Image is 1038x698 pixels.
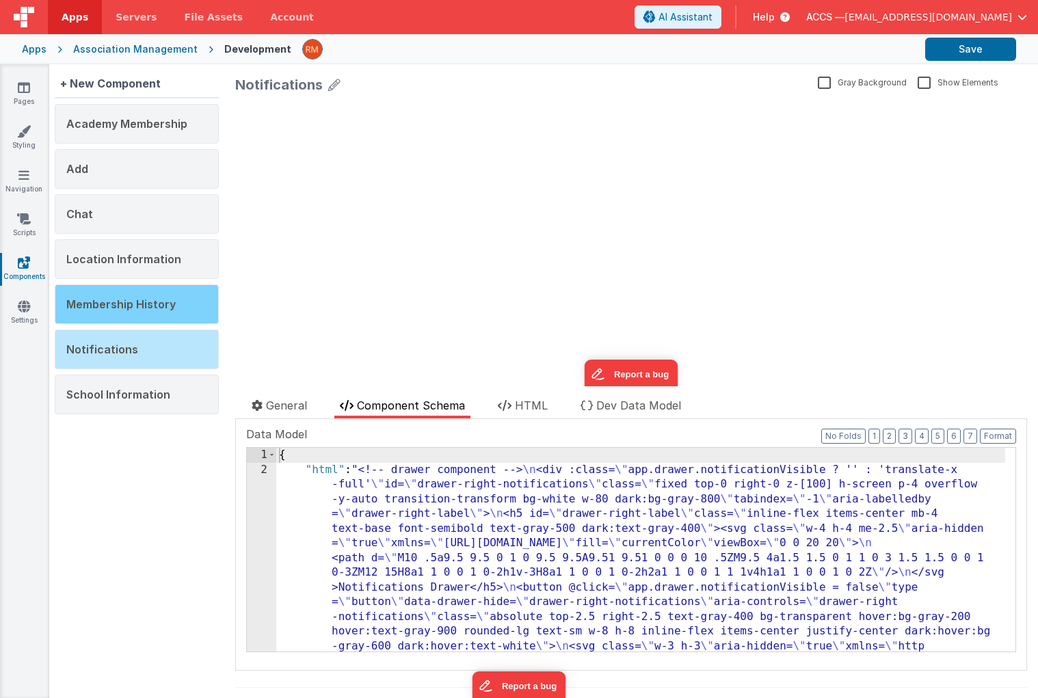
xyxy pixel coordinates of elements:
[357,399,465,412] span: Component Schema
[66,297,176,311] span: Membership History
[980,429,1016,444] button: Format
[66,162,88,176] span: Add
[235,75,323,94] div: Notifications
[246,426,307,442] span: Data Model
[818,75,907,88] label: Gray Background
[596,399,681,412] span: Dev Data Model
[821,429,866,444] button: No Folds
[247,448,276,463] div: 1
[635,5,721,29] button: AI Assistant
[868,429,880,444] button: 1
[947,429,961,444] button: 6
[66,207,93,221] span: Chat
[224,42,291,56] div: Development
[918,75,998,88] label: Show Elements
[116,10,157,24] span: Servers
[55,70,166,97] div: + New Component
[753,10,775,24] span: Help
[963,429,977,444] button: 7
[66,117,187,131] span: Academy Membership
[515,399,548,412] span: HTML
[806,10,1027,24] button: ACCS — [EMAIL_ADDRESS][DOMAIN_NAME]
[883,429,896,444] button: 2
[73,42,198,56] div: Association Management
[62,10,88,24] span: Apps
[931,429,944,444] button: 5
[66,388,170,401] span: School Information
[66,252,181,266] span: Location Information
[658,10,713,24] span: AI Assistant
[66,343,138,356] span: Notifications
[844,10,1012,24] span: [EMAIL_ADDRESS][DOMAIN_NAME]
[185,10,243,24] span: File Assets
[266,399,307,412] span: General
[806,10,844,24] span: ACCS —
[915,429,929,444] button: 4
[899,429,912,444] button: 3
[925,38,1016,61] button: Save
[22,42,46,56] div: Apps
[349,260,443,288] iframe: Marker.io feedback button
[303,40,322,59] img: 1e10b08f9103151d1000344c2f9be56b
